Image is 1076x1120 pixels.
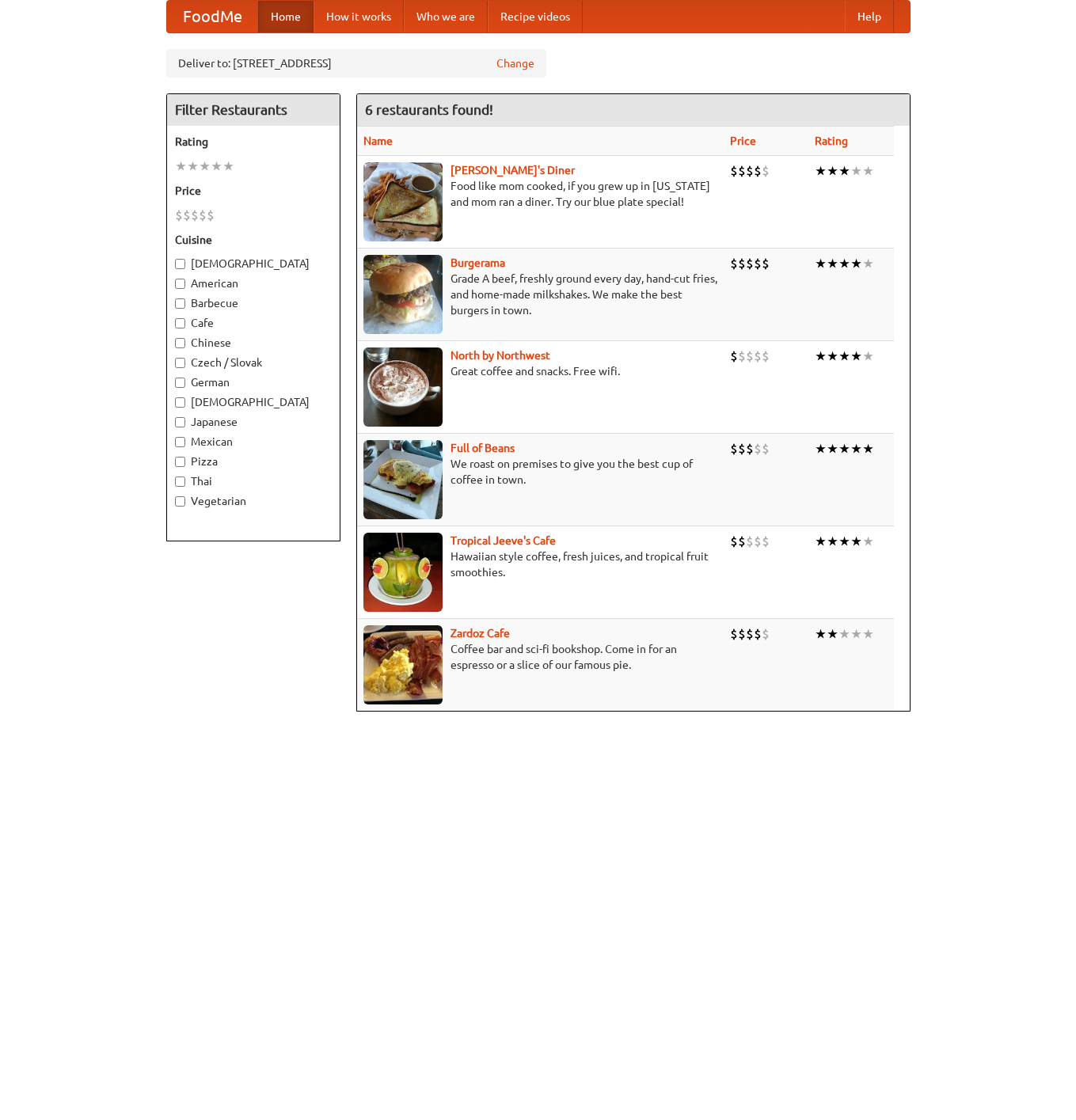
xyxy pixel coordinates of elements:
[850,533,862,550] li: ★
[175,279,185,289] input: American
[862,255,874,272] li: ★
[175,473,332,489] label: Thai
[199,158,211,175] li: ★
[738,440,746,457] li: $
[730,347,738,365] li: $
[488,1,583,32] a: Recipe videos
[838,440,850,457] li: ★
[175,318,185,328] input: Cafe
[191,207,199,224] li: $
[175,298,185,309] input: Barbecue
[862,347,874,365] li: ★
[746,255,754,272] li: $
[363,347,443,427] img: north.jpg
[738,347,746,365] li: $
[175,457,185,467] input: Pizza
[754,533,762,550] li: $
[363,533,443,612] img: jeeves.jpg
[175,256,332,271] label: [DEMOGRAPHIC_DATA]
[183,207,191,224] li: $
[175,134,332,150] h5: Rating
[167,1,258,32] a: FoodMe
[496,55,534,71] a: Change
[746,440,754,457] li: $
[762,255,770,272] li: $
[451,256,505,269] b: Burgerama
[754,625,762,643] li: $
[175,275,332,291] label: American
[363,255,443,334] img: burgerama.jpg
[175,437,185,447] input: Mexican
[815,625,827,643] li: ★
[451,442,515,454] a: Full of Beans
[451,164,575,177] a: [PERSON_NAME]'s Diner
[738,533,746,550] li: $
[762,533,770,550] li: $
[363,135,393,147] a: Name
[730,533,738,550] li: $
[175,378,185,388] input: German
[827,162,838,180] li: ★
[827,255,838,272] li: ★
[175,493,332,509] label: Vegetarian
[762,347,770,365] li: $
[862,533,874,550] li: ★
[827,347,838,365] li: ★
[175,355,332,370] label: Czech / Slovak
[850,440,862,457] li: ★
[850,347,862,365] li: ★
[451,349,550,362] a: North by Northwest
[845,1,894,32] a: Help
[175,183,332,199] h5: Price
[175,315,332,331] label: Cafe
[175,232,332,248] h5: Cuisine
[815,440,827,457] li: ★
[730,440,738,457] li: $
[754,347,762,365] li: $
[175,476,185,487] input: Thai
[754,440,762,457] li: $
[451,534,556,547] b: Tropical Jeeve's Cafe
[363,271,717,318] p: Grade A beef, freshly ground every day, hand-cut fries, and home-made milkshakes. We make the bes...
[451,627,510,640] a: Zardoz Cafe
[175,496,185,507] input: Vegetarian
[363,162,443,241] img: sallys.jpg
[850,162,862,180] li: ★
[175,358,185,368] input: Czech / Slovak
[175,295,332,311] label: Barbecue
[187,158,199,175] li: ★
[404,1,488,32] a: Who we are
[166,49,546,78] div: Deliver to: [STREET_ADDRESS]
[754,162,762,180] li: $
[762,625,770,643] li: $
[175,454,332,469] label: Pizza
[827,625,838,643] li: ★
[167,94,340,126] h4: Filter Restaurants
[815,135,848,147] a: Rating
[730,625,738,643] li: $
[175,417,185,427] input: Japanese
[730,135,756,147] a: Price
[730,162,738,180] li: $
[762,440,770,457] li: $
[838,533,850,550] li: ★
[363,549,717,580] p: Hawaiian style coffee, fresh juices, and tropical fruit smoothies.
[838,162,850,180] li: ★
[815,255,827,272] li: ★
[746,625,754,643] li: $
[175,394,332,410] label: [DEMOGRAPHIC_DATA]
[314,1,404,32] a: How it works
[175,434,332,450] label: Mexican
[363,363,717,379] p: Great coffee and snacks. Free wifi.
[258,1,314,32] a: Home
[175,397,185,408] input: [DEMOGRAPHIC_DATA]
[738,625,746,643] li: $
[175,158,187,175] li: ★
[363,178,717,210] p: Food like mom cooked, if you grew up in [US_STATE] and mom ran a diner. Try our blue plate special!
[838,255,850,272] li: ★
[746,533,754,550] li: $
